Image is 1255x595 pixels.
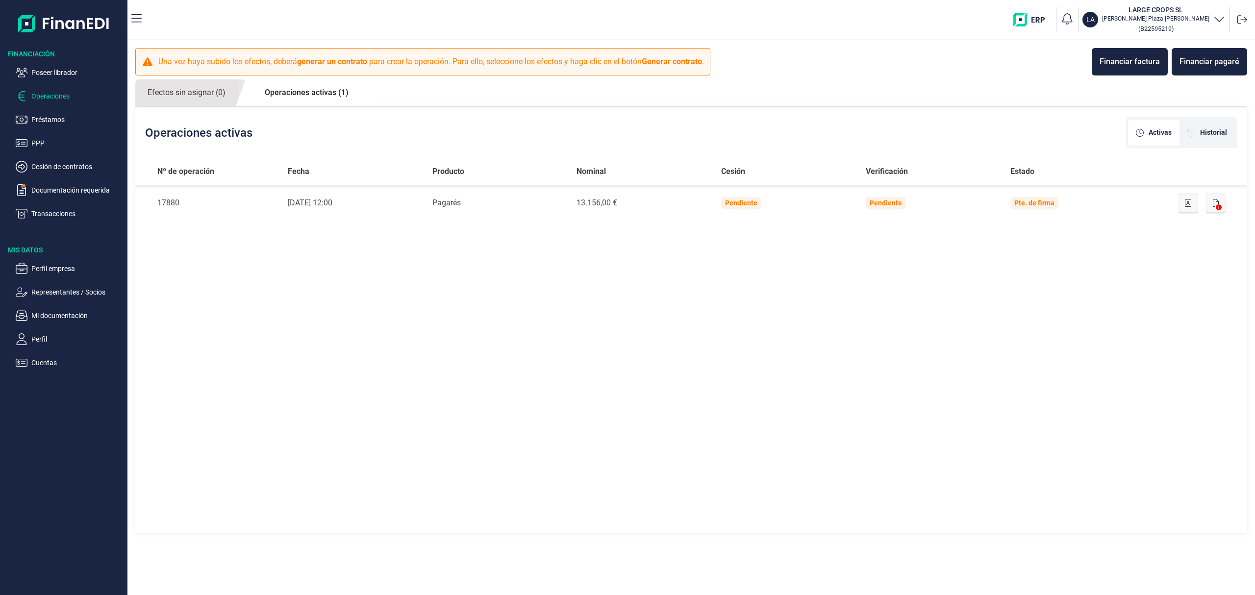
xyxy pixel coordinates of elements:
[31,263,124,274] p: Perfil empresa
[31,161,124,173] p: Cesión de contratos
[158,56,704,68] p: Una vez haya subido los efectos, deberá para crear la operación. Para ello, seleccione los efecto...
[288,166,309,177] span: Fecha
[1100,56,1160,68] div: Financiar factura
[16,310,124,322] button: Mi documentación
[432,166,464,177] span: Producto
[721,166,745,177] span: Cesión
[432,197,561,209] div: Pagarés
[725,199,757,207] div: Pendiente
[1102,15,1209,23] p: [PERSON_NAME] Plaza [PERSON_NAME]
[16,286,124,298] button: Representantes / Socios
[16,114,124,125] button: Préstamos
[31,90,124,102] p: Operaciones
[870,199,902,207] div: Pendiente
[16,208,124,220] button: Transacciones
[577,166,606,177] span: Nominal
[18,8,110,39] img: Logo de aplicación
[1102,5,1209,15] h3: LARGE CROPS SL
[31,67,124,78] p: Poseer librador
[1200,127,1227,138] span: Historial
[288,197,417,209] div: [DATE] 12:00
[31,137,124,149] p: PPP
[1013,13,1052,26] img: erp
[31,114,124,125] p: Préstamos
[16,333,124,345] button: Perfil
[16,357,124,369] button: Cuentas
[145,126,252,140] h2: Operaciones activas
[31,286,124,298] p: Representantes / Socios
[31,333,124,345] p: Perfil
[1138,25,1174,32] small: Copiar cif
[577,197,705,209] div: 13.156,00 €
[1180,56,1239,68] div: Financiar pagaré
[31,184,124,196] p: Documentación requerida
[1172,48,1247,75] button: Financiar pagaré
[1082,5,1225,34] button: LALARGE CROPS SL[PERSON_NAME] Plaza [PERSON_NAME](B22595219)
[642,57,702,66] b: Generar contrato
[1086,15,1095,25] p: LA
[252,79,361,106] a: Operaciones activas (1)
[1180,120,1235,146] div: [object Object]
[16,90,124,102] button: Operaciones
[31,310,124,322] p: Mi documentación
[1149,127,1172,138] span: Activas
[135,79,238,106] a: Efectos sin asignar (0)
[31,357,124,369] p: Cuentas
[297,57,367,66] b: generar un contrato
[157,166,214,177] span: Nº de operación
[1010,166,1034,177] span: Estado
[1092,48,1168,75] button: Financiar factura
[866,166,908,177] span: Verificación
[16,67,124,78] button: Poseer librador
[1128,120,1180,146] div: [object Object]
[1014,199,1054,207] div: Pte. de firma
[16,263,124,274] button: Perfil empresa
[16,161,124,173] button: Cesión de contratos
[157,197,272,209] div: 17880
[16,184,124,196] button: Documentación requerida
[16,137,124,149] button: PPP
[31,208,124,220] p: Transacciones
